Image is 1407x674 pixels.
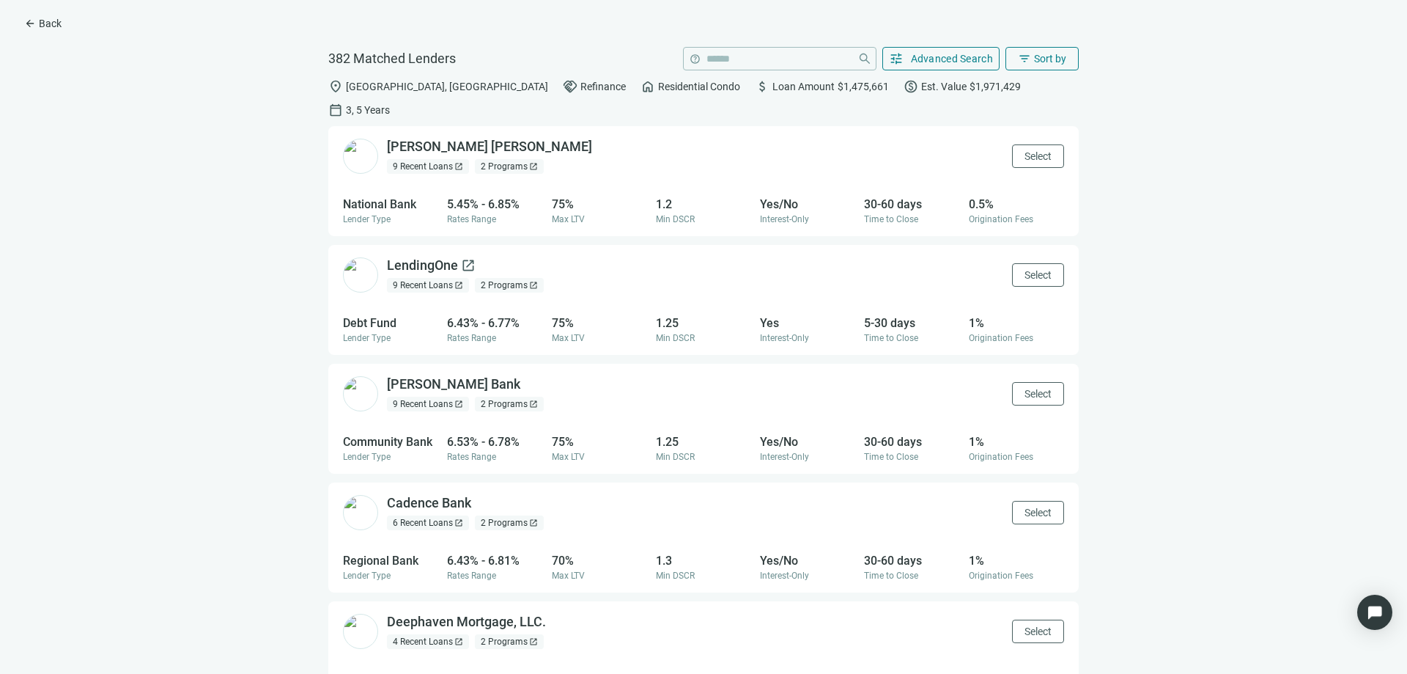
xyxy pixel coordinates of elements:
img: 8a36fd74-8aa9-4f31-8005-bd4d44e30b11 [343,614,378,649]
div: Yes/No [760,435,855,449]
span: open_in_new [454,637,463,646]
span: Sort by [1034,53,1066,65]
span: Origination Fees [969,333,1033,343]
div: 1.2 [656,197,751,211]
div: [PERSON_NAME] [PERSON_NAME] [387,138,592,156]
div: 1% [969,554,1064,568]
span: Select [1024,626,1052,637]
img: 14337d10-4d93-49bc-87bd-c4874bcfe68d.png [343,495,378,530]
span: Select [1024,388,1052,400]
div: 6.53% - 6.78% [447,435,542,449]
div: Yes/No [760,554,855,568]
button: Select [1012,263,1064,287]
span: Time to Close [864,452,918,462]
span: open_in_new [529,400,538,409]
span: Time to Close [864,571,918,581]
div: 75% [552,197,647,211]
span: Max LTV [552,333,585,343]
img: 7b1933a3-61ff-47e1-b630-763d821a3f3f.png [343,257,378,293]
span: location_on [328,79,343,94]
button: Select [1012,382,1064,406]
div: Debt Fund [343,316,438,330]
span: home [640,79,655,94]
span: Max LTV [552,214,585,224]
span: open_in_new [454,519,463,527]
span: Lender Type [343,333,391,343]
span: Select [1024,150,1052,162]
span: Select [1024,269,1052,281]
span: Origination Fees [969,214,1033,224]
span: open_in_new [461,258,476,273]
div: 1.25 [656,316,751,330]
span: Time to Close [864,214,918,224]
div: Est. Value [904,79,1021,94]
span: attach_money [755,79,769,94]
button: tuneAdvanced Search [882,47,1000,70]
div: 75% [552,435,647,449]
span: help [690,54,701,65]
span: $1,971,429 [970,81,1021,92]
span: open_in_new [529,637,538,646]
span: Min DSCR [656,214,695,224]
div: 9 Recent Loans [387,159,469,174]
div: 1.25 [656,435,751,449]
span: Interest-Only [760,333,809,343]
div: 30-60 days [864,554,959,568]
span: Time to Close [864,333,918,343]
span: Back [39,18,62,29]
span: Interest-Only [760,452,809,462]
div: 0.5% [969,197,1064,211]
div: 5.45% - 6.85% [447,197,542,211]
div: 2 Programs [475,397,544,411]
button: arrow_backBack [12,12,74,35]
div: Loan Amount [755,79,889,94]
div: 30-60 days [864,435,959,449]
span: open_in_new [529,162,538,171]
button: Select [1012,144,1064,168]
div: 1% [969,435,1064,449]
div: 70% [552,554,647,568]
span: Rates Range [447,214,496,224]
span: Interest-Only [760,214,809,224]
span: Max LTV [552,452,585,462]
span: open_in_new [454,281,463,290]
div: 2 Programs [475,278,544,293]
span: open_in_new [529,281,538,290]
div: 6.43% - 6.81% [447,554,542,568]
span: Residential Condo [658,81,740,92]
span: Refinance [580,81,626,92]
div: 4 Recent Loans [387,634,469,649]
button: Select [1012,620,1064,643]
span: 3, 5 Years [346,104,390,116]
div: Yes [760,316,855,330]
div: 30-60 days [864,197,959,211]
div: Open Intercom Messenger [1357,595,1392,630]
span: arrow_back [24,18,36,29]
span: Max LTV [552,571,585,581]
span: Min DSCR [656,333,695,343]
span: Lender Type [343,571,391,581]
span: calendar_today [328,103,343,117]
span: Advanced Search [911,53,994,65]
span: open_in_new [529,519,538,527]
span: open_in_new [454,400,463,409]
div: 6 Recent Loans [387,516,469,530]
span: Lender Type [343,452,391,462]
span: Origination Fees [969,571,1033,581]
span: Rates Range [447,571,496,581]
div: 2 Programs [475,159,544,174]
button: Select [1012,501,1064,524]
div: National Bank [343,197,438,211]
div: Community Bank [343,435,438,449]
span: Origination Fees [969,452,1033,462]
span: tune [889,51,904,66]
img: 643335f0-a381-496f-ba52-afe3a5485634.png [343,139,378,174]
div: Deephaven Mortgage, LLC. [387,613,546,631]
div: Yes/No [760,197,855,211]
span: Lender Type [343,214,391,224]
div: 9 Recent Loans [387,397,469,411]
span: Min DSCR [656,571,695,581]
span: [GEOGRAPHIC_DATA], [GEOGRAPHIC_DATA] [346,81,548,92]
div: 9 Recent Loans [387,278,469,293]
div: 1% [969,316,1064,330]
